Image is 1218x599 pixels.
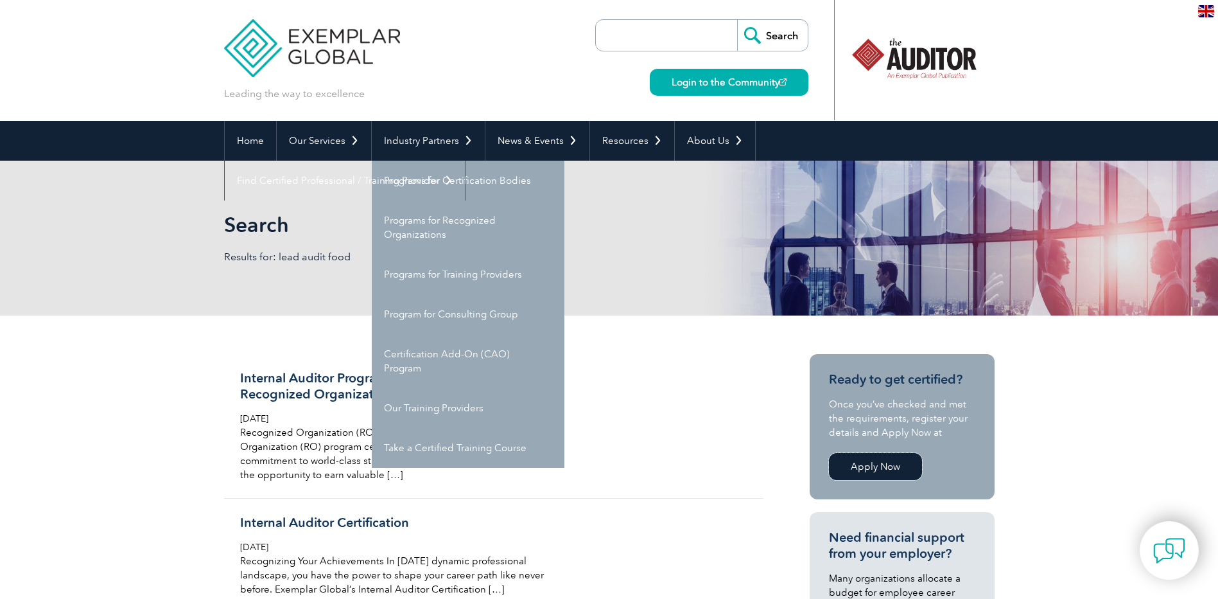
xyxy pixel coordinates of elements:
[372,201,564,255] a: Programs for Recognized Organizations
[224,250,609,264] p: Results for: lead audit food
[225,121,276,161] a: Home
[372,161,564,201] a: Programs for Certification Bodies
[372,121,485,161] a: Industry Partners
[737,20,808,51] input: Search
[240,413,268,424] span: [DATE]
[1198,5,1214,17] img: en
[277,121,371,161] a: Our Services
[372,428,564,468] a: Take a Certified Training Course
[1153,535,1185,567] img: contact-chat.png
[225,161,465,201] a: Find Certified Professional / Training Provider
[829,530,975,562] h3: Need financial support from your employer?
[650,69,808,96] a: Login to the Community
[829,397,975,440] p: Once you’ve checked and met the requirements, register your details and Apply Now at
[829,453,922,480] a: Apply Now
[224,87,365,101] p: Leading the way to excellence
[240,515,544,531] h3: Internal Auditor Certification
[240,542,268,553] span: [DATE]
[372,255,564,294] a: Programs for Training Providers
[675,121,755,161] a: About Us
[224,354,763,499] a: Internal Auditor Program forRecognized Organizations [DATE] Recognized Organization (RO) Program ...
[372,388,564,428] a: Our Training Providers
[372,294,564,334] a: Program for Consulting Group
[779,78,787,85] img: open_square.png
[485,121,589,161] a: News & Events
[829,371,975,388] h3: Ready to get certified?
[372,334,564,388] a: Certification Add-On (CAO) Program
[240,554,544,596] p: Recognizing Your Achievements In [DATE] dynamic professional landscape, you have the power to sha...
[240,425,544,482] p: Recognized Organization (RO) Program Our Recognized Organization (RO) program celebrates your org...
[590,121,674,161] a: Resources
[240,370,544,402] h3: Internal Auditor Program for Recognized Organizations
[224,212,717,237] h1: Search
